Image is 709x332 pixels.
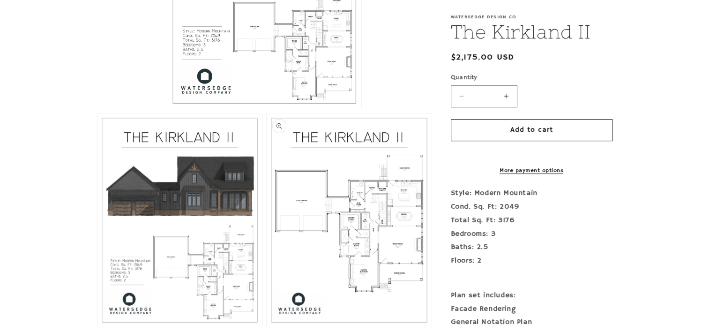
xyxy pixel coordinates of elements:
[451,316,612,329] div: General Notation Plan
[451,119,612,141] button: Add to cart
[451,302,612,316] div: Facade Rendering
[451,51,515,64] span: $2,175.00 USD
[451,73,612,83] label: Quantity
[451,14,612,20] p: Watersedge Design Co
[451,289,612,302] div: Plan set includes:
[451,20,612,44] h1: The Kirkland II
[451,166,612,175] a: More payment options
[451,187,612,281] p: Style: Modern Mountain Cond. Sq. Ft: 2049 Total Sq. Ft: 3176 Bedrooms: 3 Baths: 2.5 Floors: 2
